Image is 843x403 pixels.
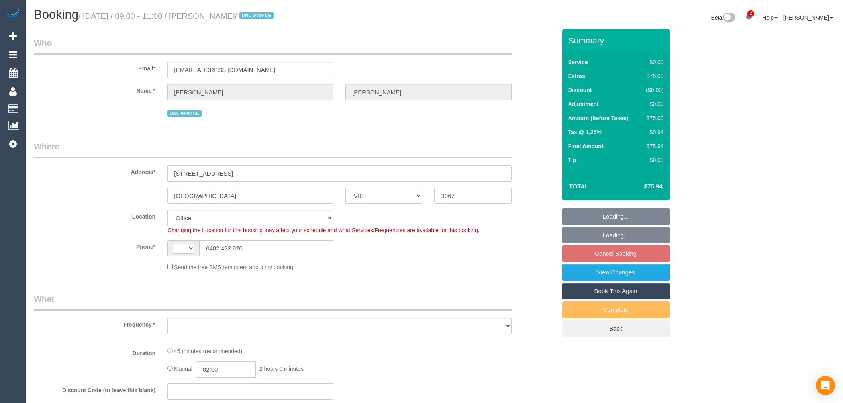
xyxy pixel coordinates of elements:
label: Discount Code (or leave this blank) [28,383,161,394]
a: Help [762,14,778,21]
div: $0.00 [643,100,664,108]
span: DNC 04/09 CE [239,12,274,19]
label: Adjustment [568,100,599,108]
label: Tax @ 1.25% [568,128,602,136]
label: Location [28,210,161,221]
span: 45 minutes (recommended) [174,348,242,354]
strong: Total [569,183,589,190]
legend: Where [34,141,512,158]
label: Duration [28,346,161,357]
a: Book This Again [562,283,670,299]
span: 2 hours 0 minutes [259,366,304,372]
label: Extras [568,72,585,80]
label: Amount (before Taxes) [568,114,628,122]
a: View Changes [562,264,670,281]
label: Final Amount [568,142,604,150]
legend: Who [34,37,512,55]
label: Discount [568,86,592,94]
h4: $75.94 [620,183,662,190]
div: $75.00 [643,114,664,122]
input: Suburb* [167,188,333,204]
div: $0.00 [643,156,664,164]
span: Changing the Location for this booking may affect your schedule and what Services/Frequencies are... [167,227,479,233]
span: / [235,12,276,20]
a: Back [562,320,670,337]
div: $0.00 [643,58,664,66]
div: $75.94 [643,142,664,150]
div: Open Intercom Messenger [816,376,835,395]
span: Send me free SMS reminders about my booking [174,264,293,270]
label: Email* [28,62,161,72]
div: $0.94 [643,128,664,136]
label: Tip [568,156,576,164]
label: Frequency * [28,318,161,329]
a: 2 [741,8,757,25]
img: New interface [722,13,735,23]
input: Email* [167,62,333,78]
h3: Summary [569,36,666,45]
input: Post Code* [434,188,511,204]
input: First Name* [167,84,333,100]
label: Address* [28,165,161,176]
span: DNC 04/09 CE [167,110,202,117]
legend: What [34,293,512,311]
label: Service [568,58,588,66]
label: Name * [28,84,161,95]
label: Phone* [28,240,161,251]
div: ($0.00) [643,86,664,94]
img: Automaid Logo [5,8,21,19]
input: Last Name* [345,84,512,100]
span: Manual [174,366,192,372]
small: / [DATE] / 09:00 - 11:00 / [PERSON_NAME] [78,12,276,20]
div: $75.00 [643,72,664,80]
a: [PERSON_NAME] [783,14,833,21]
a: Beta [711,14,736,21]
input: Phone* [199,240,333,256]
span: 2 [747,10,754,17]
span: Booking [34,8,78,22]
